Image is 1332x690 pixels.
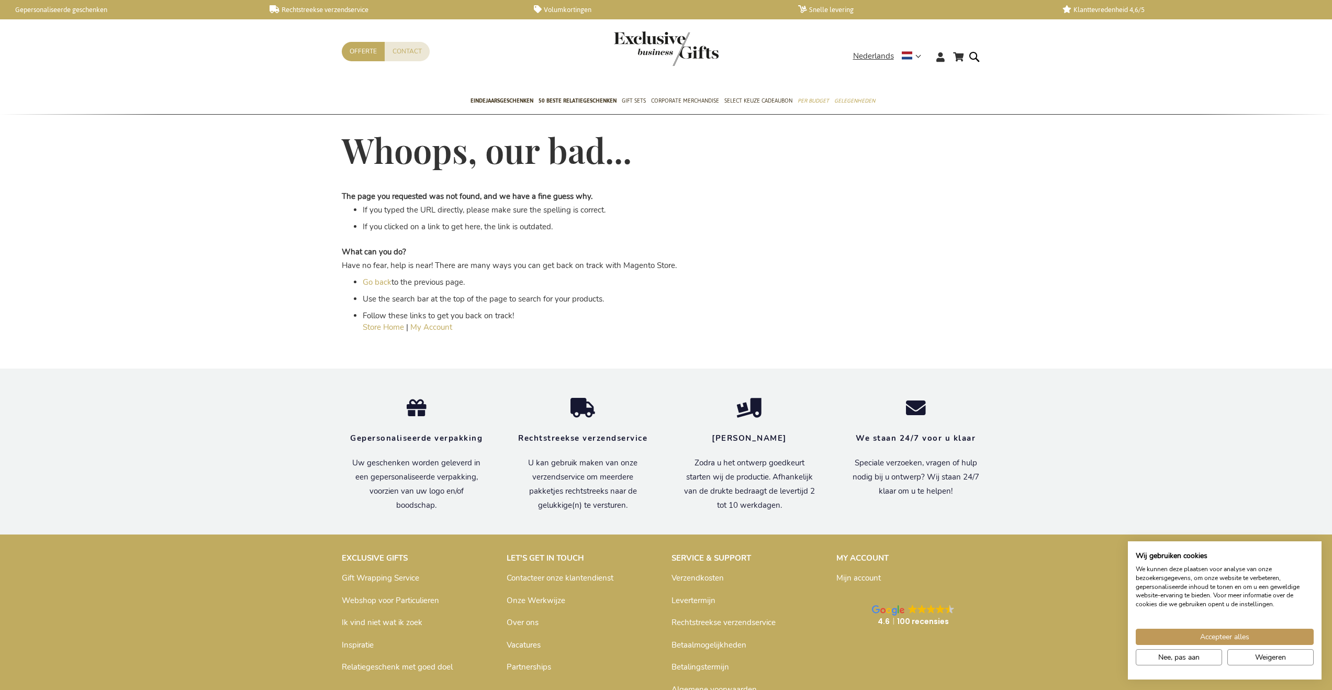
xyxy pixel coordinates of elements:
a: Gepersonaliseerde geschenken [5,5,253,14]
span: Nee, pas aan [1158,652,1200,663]
a: Ik vind niet wat ik zoek [342,617,422,628]
p: U kan gebruik maken van onze verzendservice om meerdere pakketjes rechtstreeks naar de gelukkige(... [516,456,651,513]
li: If you clicked on a link to get here, the link is outdated. [363,221,882,232]
button: Accepteer alle cookies [1136,629,1314,645]
button: Alle cookies weigeren [1227,649,1314,665]
a: Betaalmogelijkheden [671,640,746,650]
img: Google [936,605,945,614]
img: Google [927,605,936,614]
strong: EXCLUSIVE GIFTS [342,553,408,563]
strong: We staan 24/7 voor u klaar [856,433,976,443]
span: Gelegenheden [834,95,875,106]
p: Speciale verzoeken, vragen of hulp nodig bij u ontwerp? Wij staan 24/7 klaar om u te helpen! [848,456,983,498]
a: Volumkortingen [534,5,781,14]
img: Google [917,605,926,614]
dt: The page you requested was not found, and we have a fine guess why. [342,191,882,202]
p: We kunnen deze plaatsen voor analyse van onze bezoekersgegevens, om onze website te verbeteren, g... [1136,565,1314,609]
a: Relatiegeschenk met goed doel [342,662,453,672]
a: Google GoogleGoogleGoogleGoogleGoogle 4.6100 recensies [836,594,991,637]
a: Offerte [342,42,385,61]
dd: Have no fear, help is near! There are many ways you can get back on track with Magento Store. [342,260,882,271]
span: Select Keuze Cadeaubon [724,95,792,106]
a: Gift Wrapping Service [342,573,419,583]
dt: What can you do? [342,247,882,258]
a: store logo [614,31,666,66]
span: Corporate Merchandise [651,95,719,106]
p: Uw geschenken worden geleverd in een gepersonaliseerde verpakking, voorzien van uw logo en/of boo... [349,456,484,513]
a: Contact [385,42,430,61]
img: Google [945,605,954,614]
img: Google [908,605,917,614]
a: Inspiratie [342,640,374,650]
strong: SERVICE & SUPPORT [671,553,751,563]
a: Webshop voor Particulieren [342,595,439,606]
a: Levertermijn [671,595,715,606]
img: Google [872,605,904,616]
a: Partnerships [507,662,551,672]
a: Go back [363,277,391,287]
a: Store Home [363,322,404,332]
span: 50 beste relatiegeschenken [539,95,617,106]
strong: Gepersonaliseerde verpakking [350,433,483,443]
strong: Rechtstreekse verzendservice [518,433,647,443]
a: Verzendkosten [671,573,724,583]
li: Use the search bar at the top of the page to search for your products. [363,294,882,305]
span: Nederlands [853,50,894,62]
h2: Wij gebruiken cookies [1136,551,1314,561]
a: My Account [410,322,452,332]
li: If you typed the URL directly, please make sure the spelling is correct. [363,205,882,216]
strong: MY ACCOUNT [836,553,889,563]
img: Exclusive Business gifts logo [614,31,719,66]
span: Weigeren [1255,652,1286,663]
a: Betalingstermijn [671,662,729,672]
strong: [PERSON_NAME] [712,433,787,443]
a: Mijn account [836,573,881,583]
a: Klanttevredenheid 4,6/5 [1062,5,1310,14]
p: Zodra u het ontwerp goedkeurt starten wij de productie. Afhankelijk van de drukte bedraagt de lev... [682,456,817,513]
a: Over ons [507,617,539,628]
span: Whoops, our bad... [342,127,632,172]
a: Vacatures [507,640,541,650]
div: Nederlands [853,50,928,62]
a: Rechtstreekse verzendservice [270,5,517,14]
a: Contacteer onze klantendienst [507,573,613,583]
a: Onze Werkwijze [507,595,565,606]
li: Follow these links to get you back on track! [363,310,882,333]
a: Snelle levering [798,5,1046,14]
span: | [406,322,408,332]
li: to the previous page. [363,277,882,288]
a: Rechtstreekse verzendservice [671,617,776,628]
strong: 4.6 100 recensies [878,616,949,627]
span: Accepteer alles [1200,631,1249,642]
span: Eindejaarsgeschenken [471,95,533,106]
span: Gift Sets [622,95,646,106]
span: Per Budget [798,95,829,106]
button: Pas cookie voorkeuren aan [1136,649,1222,665]
strong: LET'S GET IN TOUCH [507,553,584,563]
